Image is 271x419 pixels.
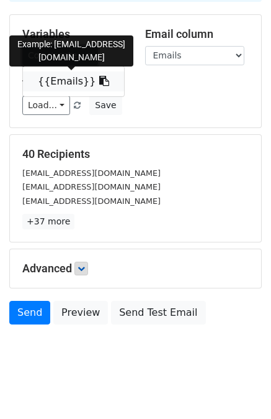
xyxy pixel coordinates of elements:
[22,96,70,115] a: Load...
[22,214,74,229] a: +37 more
[23,71,124,91] a: {{Emails}}
[145,27,249,41] h5: Email column
[9,301,50,325] a: Send
[111,301,205,325] a: Send Test Email
[22,168,161,178] small: [EMAIL_ADDRESS][DOMAIN_NAME]‏
[53,301,108,325] a: Preview
[22,182,161,191] small: [EMAIL_ADDRESS][DOMAIN_NAME]‏
[89,96,122,115] button: Save
[22,196,161,206] small: [EMAIL_ADDRESS][DOMAIN_NAME]‏
[209,359,271,419] iframe: Chat Widget
[22,262,249,275] h5: Advanced
[9,35,133,67] div: Example: [EMAIL_ADDRESS][DOMAIN_NAME]‏
[22,27,127,41] h5: Variables
[22,147,249,161] h5: 40 Recipients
